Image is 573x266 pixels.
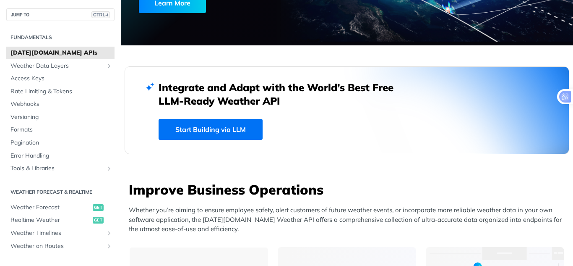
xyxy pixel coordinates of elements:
[10,216,91,224] span: Realtime Weather
[93,204,104,211] span: get
[6,201,115,214] a: Weather Forecastget
[6,72,115,85] a: Access Keys
[6,60,115,72] a: Weather Data LayersShow subpages for Weather Data Layers
[10,100,112,108] span: Webhooks
[129,205,569,234] p: Whether you’re aiming to ensure employee safety, alert customers of future weather events, or inc...
[6,34,115,41] h2: Fundamentals
[10,242,104,250] span: Weather on Routes
[10,49,112,57] span: [DATE][DOMAIN_NAME] APIs
[10,113,112,121] span: Versioning
[10,152,112,160] span: Error Handling
[6,188,115,196] h2: Weather Forecast & realtime
[10,74,112,83] span: Access Keys
[6,227,115,240] a: Weather TimelinesShow subpages for Weather Timelines
[10,229,104,237] span: Weather Timelines
[93,217,104,224] span: get
[129,180,569,199] h3: Improve Business Operations
[6,111,115,124] a: Versioning
[6,214,115,226] a: Realtime Weatherget
[10,139,112,147] span: Pagination
[6,85,115,98] a: Rate Limiting & Tokens
[10,62,104,70] span: Weather Data Layers
[106,63,112,69] button: Show subpages for Weather Data Layers
[6,240,115,253] a: Weather on RoutesShow subpages for Weather on Routes
[10,87,112,96] span: Rate Limiting & Tokens
[6,47,115,59] a: [DATE][DOMAIN_NAME] APIs
[106,165,112,172] button: Show subpages for Tools & Libraries
[91,11,110,18] span: CTRL-/
[6,150,115,162] a: Error Handling
[10,126,112,134] span: Formats
[10,203,91,212] span: Weather Forecast
[10,164,104,173] span: Tools & Libraries
[106,243,112,250] button: Show subpages for Weather on Routes
[106,230,112,237] button: Show subpages for Weather Timelines
[159,81,406,108] h2: Integrate and Adapt with the World’s Best Free LLM-Ready Weather API
[6,137,115,149] a: Pagination
[6,162,115,175] a: Tools & LibrariesShow subpages for Tools & Libraries
[6,8,115,21] button: JUMP TOCTRL-/
[159,119,263,140] a: Start Building via LLM
[6,98,115,111] a: Webhooks
[6,124,115,136] a: Formats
